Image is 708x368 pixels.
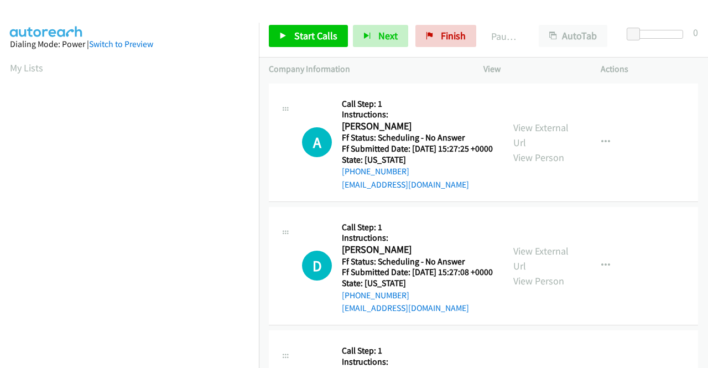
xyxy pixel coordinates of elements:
[513,121,569,149] a: View External Url
[513,151,564,164] a: View Person
[513,245,569,272] a: View External Url
[342,256,493,267] h5: Ff Status: Scheduling - No Answer
[342,303,469,313] a: [EMAIL_ADDRESS][DOMAIN_NAME]
[302,251,332,281] div: The call is yet to be attempted
[378,29,398,42] span: Next
[302,127,332,157] h1: A
[342,99,493,110] h5: Call Step: 1
[342,290,409,300] a: [PHONE_NUMBER]
[10,61,43,74] a: My Lists
[302,251,332,281] h1: D
[269,63,464,76] p: Company Information
[539,25,607,47] button: AutoTab
[342,267,493,278] h5: Ff Submitted Date: [DATE] 15:27:08 +0000
[353,25,408,47] button: Next
[342,345,493,356] h5: Call Step: 1
[342,356,493,367] h5: Instructions:
[269,25,348,47] a: Start Calls
[441,29,466,42] span: Finish
[491,29,519,44] p: Paused
[632,30,683,39] div: Delay between calls (in seconds)
[342,278,493,289] h5: State: [US_STATE]
[342,243,490,256] h2: [PERSON_NAME]
[342,232,493,243] h5: Instructions:
[601,63,698,76] p: Actions
[342,109,493,120] h5: Instructions:
[342,179,469,190] a: [EMAIL_ADDRESS][DOMAIN_NAME]
[342,154,493,165] h5: State: [US_STATE]
[342,166,409,177] a: [PHONE_NUMBER]
[342,143,493,154] h5: Ff Submitted Date: [DATE] 15:27:25 +0000
[10,38,249,51] div: Dialing Mode: Power |
[89,39,153,49] a: Switch to Preview
[342,132,493,143] h5: Ff Status: Scheduling - No Answer
[294,29,337,42] span: Start Calls
[415,25,476,47] a: Finish
[342,222,493,233] h5: Call Step: 1
[513,274,564,287] a: View Person
[483,63,581,76] p: View
[342,120,490,133] h2: [PERSON_NAME]
[693,25,698,40] div: 0
[302,127,332,157] div: The call is yet to be attempted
